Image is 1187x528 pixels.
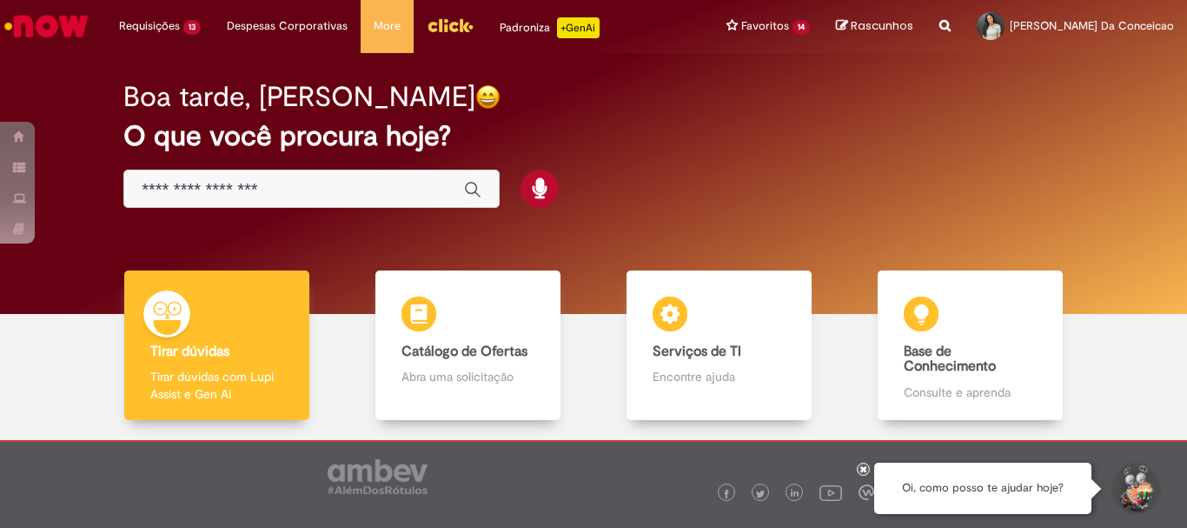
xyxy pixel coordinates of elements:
[183,20,201,35] span: 13
[845,271,1096,421] a: Base de Conhecimento Consulte e aprenda
[756,490,765,498] img: logo_footer_twitter.png
[475,84,501,110] img: happy-face.png
[374,17,401,35] span: More
[557,17,600,38] p: +GenAi
[653,368,785,385] p: Encontre ajuda
[427,12,474,38] img: click_logo_yellow_360x200.png
[123,121,1064,151] h2: O que você procura hoje?
[1010,18,1174,33] span: [PERSON_NAME] Da Conceicao
[2,9,91,43] img: ServiceNow
[741,17,789,35] span: Favoritos
[91,271,342,421] a: Tirar dúvidas Tirar dúvidas com Lupi Assist e Gen Ai
[874,463,1091,514] div: Oi, como posso te ajudar hoje?
[227,17,348,35] span: Despesas Corporativas
[1109,463,1161,515] button: Iniciar Conversa de Suporte
[123,82,475,112] h2: Boa tarde, [PERSON_NAME]
[119,17,180,35] span: Requisições
[328,459,428,494] img: logo_footer_ambev_rotulo_gray.png
[836,18,913,35] a: Rascunhos
[904,384,1036,401] p: Consulte e aprenda
[500,17,600,38] div: Padroniza
[401,343,527,360] b: Catálogo de Ofertas
[653,343,741,360] b: Serviços de TI
[342,271,593,421] a: Catálogo de Ofertas Abra uma solicitação
[722,490,731,498] img: logo_footer_facebook.png
[851,17,913,34] span: Rascunhos
[819,481,842,504] img: logo_footer_youtube.png
[791,489,799,499] img: logo_footer_linkedin.png
[150,343,229,360] b: Tirar dúvidas
[401,368,534,385] p: Abra uma solicitação
[859,485,874,500] img: logo_footer_workplace.png
[904,343,996,376] b: Base de Conhecimento
[792,20,810,35] span: 14
[593,271,845,421] a: Serviços de TI Encontre ajuda
[150,368,282,403] p: Tirar dúvidas com Lupi Assist e Gen Ai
